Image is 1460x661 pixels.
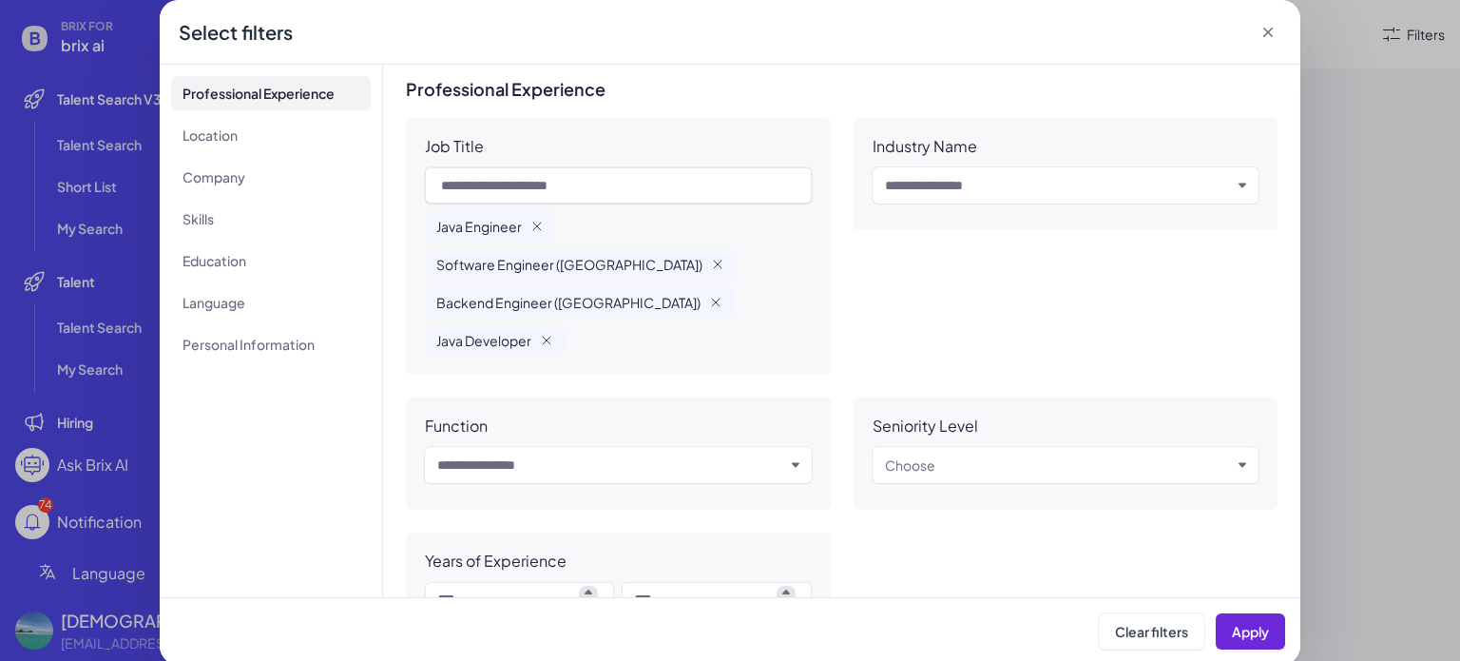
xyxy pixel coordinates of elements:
[171,76,371,110] li: Professional Experience
[171,118,371,152] li: Location
[436,217,522,236] span: Java Engineer
[406,80,1277,99] h3: Professional Experience
[436,255,702,274] span: Software Engineer ([GEOGRAPHIC_DATA])
[1115,623,1188,640] span: Clear filters
[179,19,293,46] div: Select filters
[873,417,978,436] div: Seniority Level
[885,454,935,476] div: Choose
[425,137,484,156] div: Job Title
[171,160,371,194] li: Company
[873,137,977,156] div: Industry Name
[885,454,1232,476] button: Choose
[171,202,371,236] li: Skills
[1216,613,1285,650] button: Apply
[436,293,701,312] span: Backend Engineer ([GEOGRAPHIC_DATA])
[425,552,567,571] div: Years of Experience
[1099,613,1204,650] button: Clear filters
[171,243,371,278] li: Education
[171,285,371,320] li: Language
[171,327,371,361] li: Personal Information
[1232,623,1269,640] span: Apply
[436,331,531,350] span: Java Developer
[425,417,488,436] div: Function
